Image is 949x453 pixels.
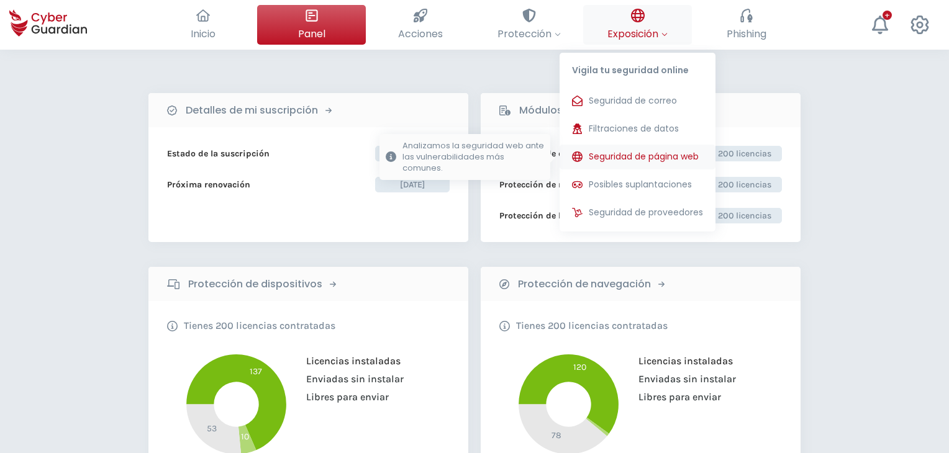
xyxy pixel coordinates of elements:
[883,11,892,20] div: +
[167,178,250,191] b: Próxima renovación
[589,150,699,163] span: Seguridad de página web
[297,373,404,385] span: Enviadas sin instalar
[560,53,715,83] p: Vigila tu seguridad online
[188,277,322,292] b: Protección de dispositivos
[707,208,782,223] span: 200 licencias
[375,146,450,161] span: Activa
[148,5,257,45] button: Inicio
[707,177,782,192] span: 200 licencias
[297,355,401,367] span: Licencias instaladas
[375,177,450,192] span: [DATE]
[583,5,692,45] button: ExposiciónVigila tu seguridad onlineSeguridad de correoFiltraciones de datosSeguridad de página w...
[560,145,715,169] button: Seguridad de página webAnalizamos la seguridad web ante las vulnerabilidades más comunes.
[398,26,443,42] span: Acciones
[629,391,721,403] span: Libres para enviar
[519,103,685,118] b: Módulos y licencias contratadas
[692,5,801,45] button: Phishing
[499,209,593,222] b: Protección de buzones
[167,147,270,160] b: Estado de la suscripción
[518,277,651,292] b: Protección de navegación
[497,26,561,42] span: Protección
[607,26,668,42] span: Exposición
[560,117,715,141] button: Filtraciones de datos
[589,122,679,135] span: Filtraciones de datos
[629,373,736,385] span: Enviadas sin instalar
[297,391,389,403] span: Libres para enviar
[402,140,544,174] p: Analizamos la seguridad web ante las vulnerabilidades más comunes.
[191,26,216,42] span: Inicio
[366,5,474,45] button: Acciones
[707,146,782,161] span: 200 licencias
[184,320,335,332] p: Tienes 200 licencias contratadas
[499,147,610,160] b: Protección de dispositivos
[257,5,366,45] button: Panel
[560,200,715,225] button: Seguridad de proveedores
[186,103,318,118] b: Detalles de mi suscripción
[589,94,677,107] span: Seguridad de correo
[298,26,325,42] span: Panel
[560,89,715,114] button: Seguridad de correo
[499,178,606,191] b: Protección de navegación
[474,5,583,45] button: Protección
[589,178,692,191] span: Posibles suplantaciones
[727,26,766,42] span: Phishing
[516,320,668,332] p: Tienes 200 licencias contratadas
[589,206,703,219] span: Seguridad de proveedores
[560,173,715,197] button: Posibles suplantaciones
[629,355,733,367] span: Licencias instaladas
